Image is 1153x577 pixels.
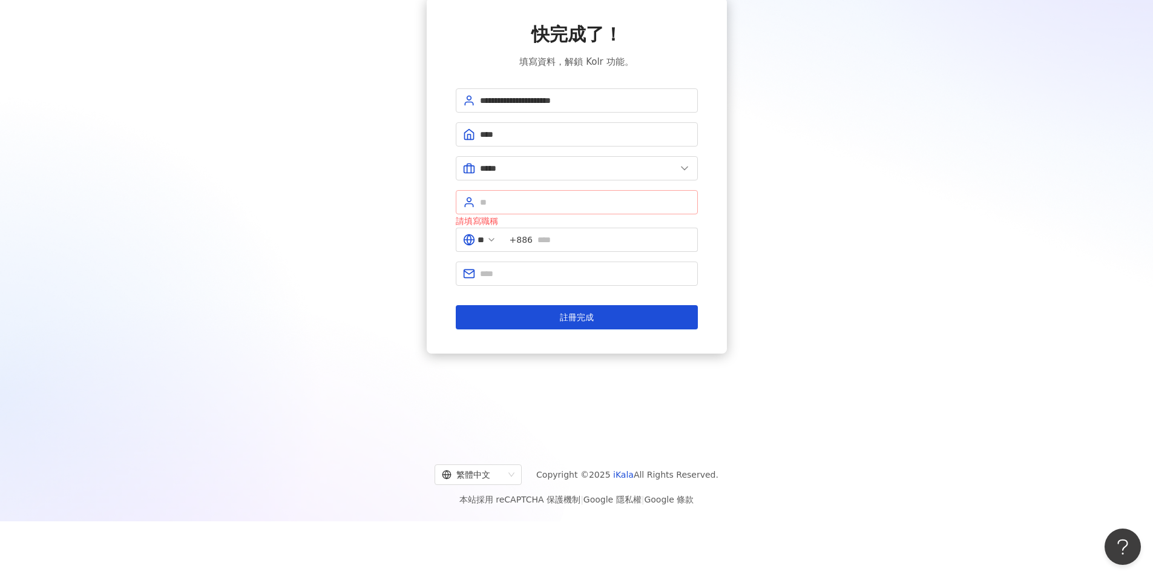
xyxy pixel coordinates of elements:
span: | [580,495,583,504]
button: 註冊完成 [456,305,698,329]
iframe: Help Scout Beacon - Open [1105,529,1141,565]
div: 請填寫職稱 [456,214,698,228]
a: Google 隱私權 [583,495,642,504]
span: 填寫資料，解鎖 Kolr 功能。 [519,54,633,69]
span: 本站採用 reCAPTCHA 保護機制 [459,492,694,507]
div: 繁體中文 [442,465,504,484]
span: Copyright © 2025 All Rights Reserved. [536,467,718,482]
span: +886 [510,233,533,246]
a: iKala [613,470,634,480]
span: | [642,495,645,504]
span: 註冊完成 [560,312,594,322]
a: Google 條款 [644,495,694,504]
span: 快完成了！ [531,22,622,47]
